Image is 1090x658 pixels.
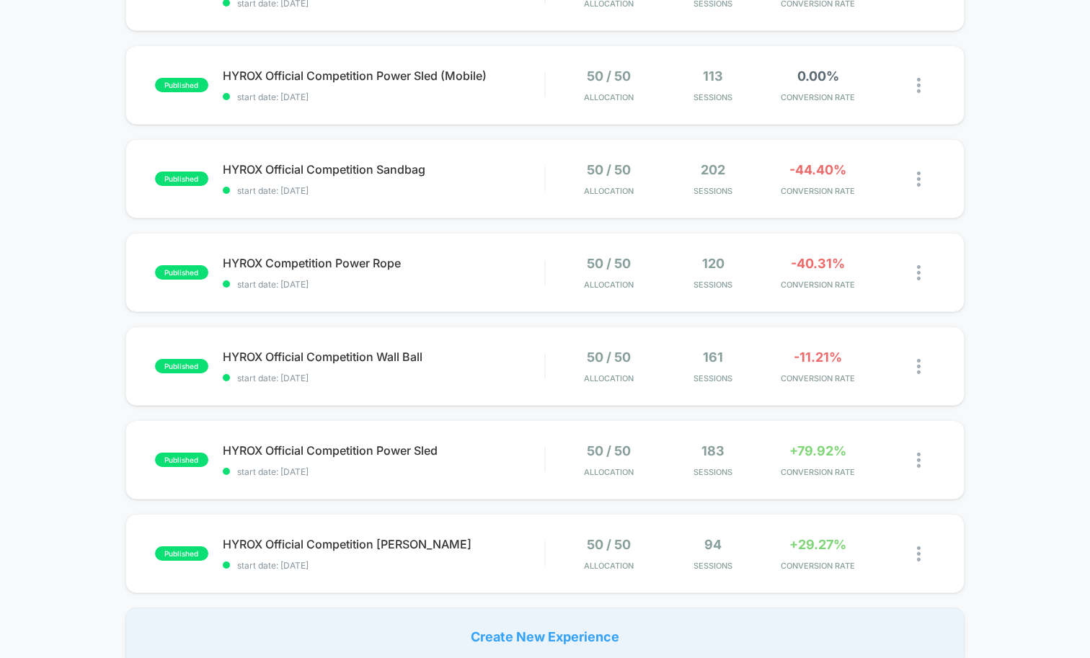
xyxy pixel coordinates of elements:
span: Sessions [665,373,762,383]
span: HYROX Official Competition Sandbag [223,162,544,177]
span: 50 / 50 [587,443,631,458]
span: Allocation [584,186,634,196]
span: 0.00% [797,68,839,84]
span: -11.21% [794,350,842,365]
img: close [917,359,921,374]
span: 113 [703,68,723,84]
span: CONVERSION RATE [769,92,867,102]
span: published [155,78,208,92]
span: published [155,546,208,561]
span: Sessions [665,467,762,477]
span: 50 / 50 [587,68,631,84]
img: close [917,265,921,280]
span: CONVERSION RATE [769,561,867,571]
img: close [917,546,921,561]
span: HYROX Official Competition Power Sled [223,443,544,458]
img: close [917,78,921,93]
span: published [155,265,208,280]
span: 50 / 50 [587,537,631,552]
img: close [917,453,921,468]
span: start date: [DATE] [223,279,544,290]
span: Sessions [665,186,762,196]
span: -44.40% [789,162,846,177]
span: CONVERSION RATE [769,467,867,477]
span: 94 [704,537,722,552]
span: Allocation [584,373,634,383]
span: -40.31% [791,256,845,271]
span: Sessions [665,561,762,571]
span: start date: [DATE] [223,92,544,102]
span: published [155,172,208,186]
span: Allocation [584,467,634,477]
span: 161 [703,350,723,365]
span: CONVERSION RATE [769,186,867,196]
span: published [155,453,208,467]
span: start date: [DATE] [223,185,544,196]
img: close [917,172,921,187]
span: 50 / 50 [587,162,631,177]
span: 120 [702,256,725,271]
span: start date: [DATE] [223,466,544,477]
span: published [155,359,208,373]
span: Allocation [584,561,634,571]
span: Sessions [665,92,762,102]
span: +29.27% [789,537,846,552]
span: Allocation [584,280,634,290]
span: 50 / 50 [587,350,631,365]
span: 50 / 50 [587,256,631,271]
span: HYROX Official Competition Power Sled (Mobile) [223,68,544,83]
span: start date: [DATE] [223,560,544,571]
span: CONVERSION RATE [769,280,867,290]
span: HYROX Official Competition [PERSON_NAME] [223,537,544,551]
span: Sessions [665,280,762,290]
span: CONVERSION RATE [769,373,867,383]
span: HYROX Competition Power Rope [223,256,544,270]
span: HYROX Official Competition Wall Ball [223,350,544,364]
span: 183 [701,443,725,458]
span: start date: [DATE] [223,373,544,383]
span: 202 [701,162,725,177]
span: Allocation [584,92,634,102]
span: +79.92% [789,443,846,458]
